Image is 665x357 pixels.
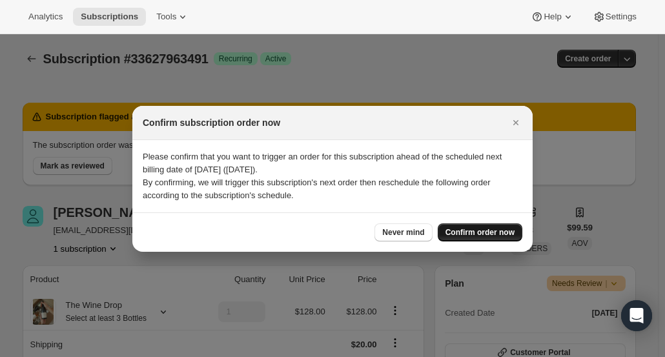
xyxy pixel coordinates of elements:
[606,12,637,22] span: Settings
[621,300,652,331] div: Open Intercom Messenger
[585,8,644,26] button: Settings
[148,8,197,26] button: Tools
[544,12,561,22] span: Help
[523,8,582,26] button: Help
[374,223,432,241] button: Never mind
[81,12,138,22] span: Subscriptions
[143,116,280,129] h2: Confirm subscription order now
[73,8,146,26] button: Subscriptions
[143,176,522,202] p: By confirming, we will trigger this subscription's next order then reschedule the following order...
[382,227,424,238] span: Never mind
[143,150,522,176] p: Please confirm that you want to trigger an order for this subscription ahead of the scheduled nex...
[507,114,525,132] button: Close
[156,12,176,22] span: Tools
[28,12,63,22] span: Analytics
[445,227,515,238] span: Confirm order now
[438,223,522,241] button: Confirm order now
[21,8,70,26] button: Analytics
